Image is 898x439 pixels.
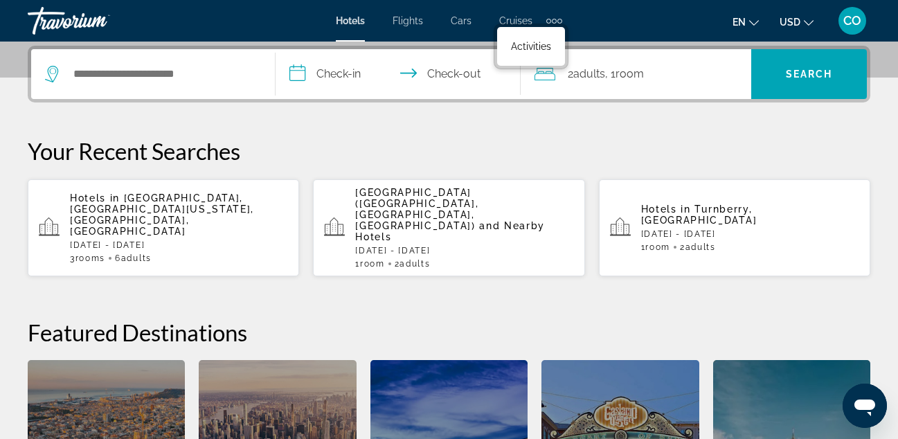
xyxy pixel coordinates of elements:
span: Room [360,259,385,269]
span: Hotels in [70,192,120,204]
button: Change currency [780,12,814,32]
a: Hotels [336,15,365,26]
span: 2 [395,259,431,269]
span: Activities [511,41,551,52]
p: [DATE] - [DATE] [70,240,288,250]
p: [DATE] - [DATE] [355,246,573,256]
button: Hotels in Turnberry, [GEOGRAPHIC_DATA][DATE] - [DATE]1Room2Adults [599,179,870,277]
span: Adults [573,67,605,80]
a: Flights [393,15,423,26]
span: 1 [355,259,384,269]
span: 1 [641,242,670,252]
span: Search [786,69,833,80]
div: Search widget [31,49,867,99]
span: Adults [121,253,152,263]
a: Cars [451,15,472,26]
span: 3 [70,253,105,263]
button: Search [751,49,867,99]
h2: Featured Destinations [28,319,870,346]
span: 6 [115,253,152,263]
span: 2 [680,242,716,252]
span: Adults [399,259,430,269]
a: Cruises [499,15,532,26]
p: [DATE] - [DATE] [641,229,859,239]
button: Change language [733,12,759,32]
span: USD [780,17,800,28]
span: rooms [75,253,105,263]
p: Your Recent Searches [28,137,870,165]
span: Turnberry, [GEOGRAPHIC_DATA] [641,204,757,226]
button: Extra navigation items [546,10,562,32]
a: Travorium [28,3,166,39]
button: Travelers: 2 adults, 0 children [521,49,751,99]
span: Room [616,67,644,80]
span: , 1 [605,64,644,84]
span: [GEOGRAPHIC_DATA] ([GEOGRAPHIC_DATA], [GEOGRAPHIC_DATA], [GEOGRAPHIC_DATA]) [355,187,478,231]
span: en [733,17,746,28]
span: Room [645,242,670,252]
span: 2 [568,64,605,84]
button: [GEOGRAPHIC_DATA] ([GEOGRAPHIC_DATA], [GEOGRAPHIC_DATA], [GEOGRAPHIC_DATA]) and Nearby Hotels[DAT... [313,179,584,277]
button: User Menu [834,6,870,35]
a: Activities [504,34,558,59]
button: Hotels in [GEOGRAPHIC_DATA], [GEOGRAPHIC_DATA][US_STATE], [GEOGRAPHIC_DATA], [GEOGRAPHIC_DATA][DA... [28,179,299,277]
span: [GEOGRAPHIC_DATA], [GEOGRAPHIC_DATA][US_STATE], [GEOGRAPHIC_DATA], [GEOGRAPHIC_DATA] [70,192,254,237]
span: Adults [685,242,716,252]
span: Hotels in [641,204,691,215]
button: Check in and out dates [276,49,520,99]
span: CO [843,14,861,28]
iframe: Botón para iniciar la ventana de mensajería [843,384,887,428]
span: and Nearby Hotels [355,220,545,242]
